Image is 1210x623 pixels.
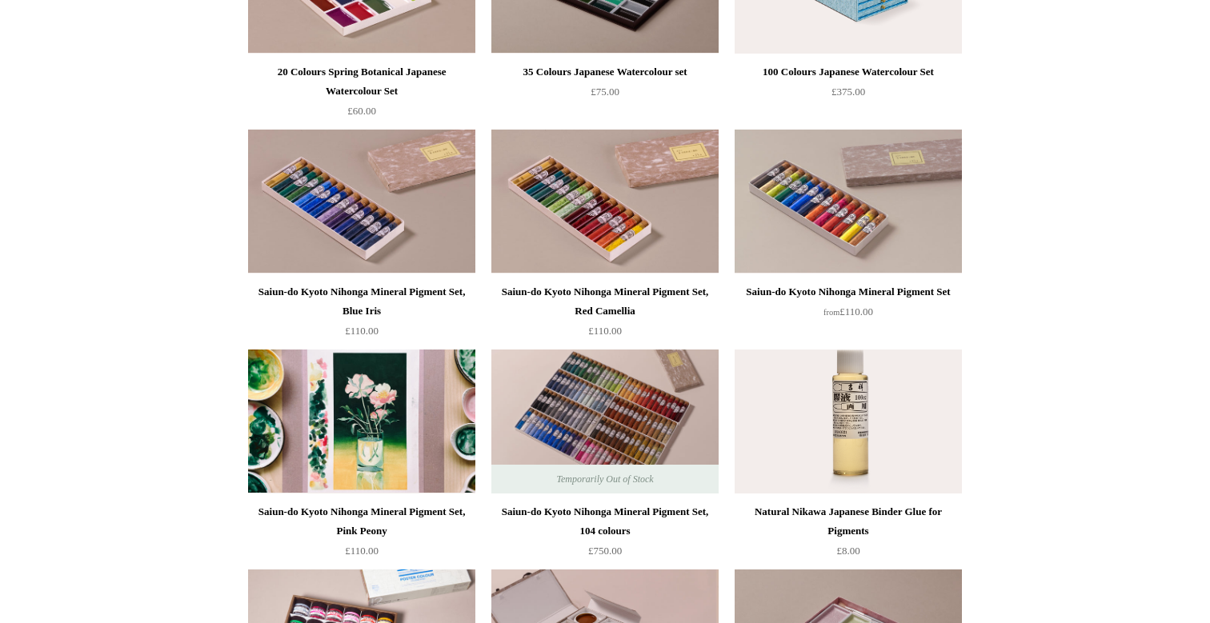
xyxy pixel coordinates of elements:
[491,130,719,274] a: Saiun-do Kyoto Nihonga Mineral Pigment Set, Red Camellia Saiun-do Kyoto Nihonga Mineral Pigment S...
[495,62,715,82] div: 35 Colours Japanese Watercolour set
[248,349,475,493] a: Saiun-do Kyoto Nihonga Mineral Pigment Set, Pink Peony Saiun-do Kyoto Nihonga Mineral Pigment Set...
[739,62,958,82] div: 100 Colours Japanese Watercolour Set
[248,130,475,274] a: Saiun-do Kyoto Nihonga Mineral Pigment Set, Blue Iris Saiun-do Kyoto Nihonga Mineral Pigment Set,...
[252,62,471,101] div: 20 Colours Spring Botanical Japanese Watercolour Set
[735,349,962,493] img: Natural Nikawa Japanese Binder Glue for Pigments
[491,349,719,493] a: Saiun-do Kyoto Nihonga Mineral Pigment Set, 104 colours Saiun-do Kyoto Nihonga Mineral Pigment Se...
[735,282,962,348] a: Saiun-do Kyoto Nihonga Mineral Pigment Set from£110.00
[735,130,962,274] img: Saiun-do Kyoto Nihonga Mineral Pigment Set
[252,282,471,321] div: Saiun-do Kyoto Nihonga Mineral Pigment Set, Blue Iris
[252,502,471,541] div: Saiun-do Kyoto Nihonga Mineral Pigment Set, Pink Peony
[735,62,962,128] a: 100 Colours Japanese Watercolour Set £375.00
[739,282,958,302] div: Saiun-do Kyoto Nihonga Mineral Pigment Set
[591,86,619,98] span: £75.00
[836,545,859,557] span: £8.00
[735,349,962,493] a: Natural Nikawa Japanese Binder Glue for Pigments Natural Nikawa Japanese Binder Glue for Pigments
[491,130,719,274] img: Saiun-do Kyoto Nihonga Mineral Pigment Set, Red Camellia
[739,502,958,541] div: Natural Nikawa Japanese Binder Glue for Pigments
[588,325,622,337] span: £110.00
[248,62,475,128] a: 20 Colours Spring Botanical Japanese Watercolour Set £60.00
[495,282,715,321] div: Saiun-do Kyoto Nihonga Mineral Pigment Set, Red Camellia
[735,502,962,568] a: Natural Nikawa Japanese Binder Glue for Pigments £8.00
[735,130,962,274] a: Saiun-do Kyoto Nihonga Mineral Pigment Set Saiun-do Kyoto Nihonga Mineral Pigment Set
[347,105,376,117] span: £60.00
[540,465,669,493] span: Temporarily Out of Stock
[248,130,475,274] img: Saiun-do Kyoto Nihonga Mineral Pigment Set, Blue Iris
[491,282,719,348] a: Saiun-do Kyoto Nihonga Mineral Pigment Set, Red Camellia £110.00
[831,86,865,98] span: £375.00
[491,349,719,493] img: Saiun-do Kyoto Nihonga Mineral Pigment Set, 104 colours
[491,502,719,568] a: Saiun-do Kyoto Nihonga Mineral Pigment Set, 104 colours £750.00
[491,62,719,128] a: 35 Colours Japanese Watercolour set £75.00
[248,282,475,348] a: Saiun-do Kyoto Nihonga Mineral Pigment Set, Blue Iris £110.00
[495,502,715,541] div: Saiun-do Kyoto Nihonga Mineral Pigment Set, 104 colours
[248,502,475,568] a: Saiun-do Kyoto Nihonga Mineral Pigment Set, Pink Peony £110.00
[248,349,475,493] img: Saiun-do Kyoto Nihonga Mineral Pigment Set, Pink Peony
[823,308,839,317] span: from
[588,545,622,557] span: £750.00
[823,306,873,317] span: £110.00
[345,325,379,337] span: £110.00
[345,545,379,557] span: £110.00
